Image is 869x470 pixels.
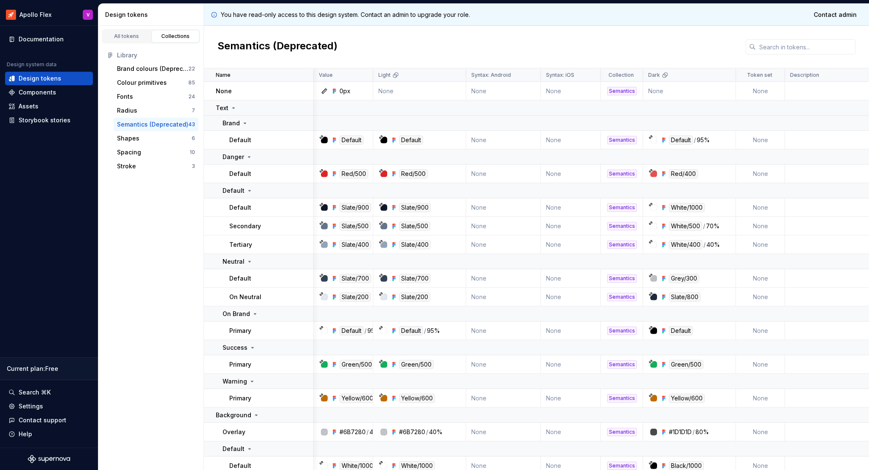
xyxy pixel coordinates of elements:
p: Danger [223,153,244,161]
td: None [736,321,785,340]
td: None [736,269,785,288]
p: Name [216,72,231,78]
div: #6B7280 [339,428,366,436]
div: Green/500 [339,360,374,369]
div: Slate/700 [399,274,431,283]
div: / [703,221,705,231]
p: Overlay [223,428,245,436]
td: None [736,165,785,183]
td: None [466,198,541,217]
div: Green/500 [669,360,703,369]
div: Documentation [19,35,64,43]
div: 43 [188,121,195,128]
div: Slate/500 [399,221,430,231]
p: Value [319,72,333,78]
td: None [466,131,541,149]
button: Search ⌘K [5,386,93,399]
div: #6B7280 [399,428,425,436]
div: White/1000 [669,203,705,212]
button: Apollo FlexV [2,5,96,24]
p: Dark [648,72,660,78]
div: Collections [155,33,197,40]
div: Search ⌘K [19,388,51,397]
p: Light [378,72,391,78]
a: Components [5,86,93,99]
div: Slate/400 [339,240,371,249]
div: Yellow/600 [339,394,375,403]
button: Help [5,427,93,441]
td: None [736,288,785,306]
div: Slate/200 [339,292,371,302]
button: Radius7 [114,104,198,117]
td: None [541,82,601,100]
p: Primary [229,360,251,369]
div: Design tokens [19,74,61,83]
p: Brand [223,119,240,127]
button: Contact support [5,413,93,427]
button: Shapes6 [114,132,198,145]
p: Default [229,274,251,283]
div: Default [339,326,364,335]
td: None [736,389,785,408]
button: Semantics (Deprecated)43 [114,118,198,131]
div: Red/400 [669,169,698,178]
div: Semantics (Deprecated) [117,120,188,129]
div: / [424,326,426,335]
td: None [373,82,466,100]
p: Primary [229,327,251,335]
td: None [541,235,601,254]
div: Semantics [607,327,637,335]
div: / [426,428,428,436]
p: Description [790,72,819,78]
a: Settings [5,400,93,413]
img: dec27273-80c0-4074-a26c-e41a637b8612.png [6,10,16,20]
td: None [466,288,541,306]
div: Contact support [19,416,66,424]
td: None [466,355,541,374]
div: / [364,326,367,335]
div: Semantics [607,293,637,301]
span: Contact admin [814,11,857,19]
div: Yellow/600 [399,394,435,403]
div: 6 [192,135,195,142]
a: Design tokens [5,72,93,85]
div: Stroke [117,162,136,170]
div: Current plan : Free [7,365,91,373]
div: Green/500 [399,360,434,369]
p: Success [223,343,247,352]
p: On Neutral [229,293,261,301]
p: Collection [608,72,634,78]
td: None [736,131,785,149]
td: None [736,423,785,441]
a: Documentation [5,32,93,46]
a: Storybook stories [5,113,93,127]
a: Supernova Logo [28,455,70,463]
p: Background [216,411,251,419]
td: None [466,321,541,340]
div: Help [19,430,32,438]
td: None [541,355,601,374]
div: Semantics [607,274,637,283]
p: Token set [747,72,772,78]
button: Brand colours (Deprecated)22 [114,62,198,76]
td: None [541,131,601,149]
div: 95% [697,135,710,145]
a: Stroke3 [114,159,198,173]
p: Default [229,170,251,178]
button: Spacing10 [114,146,198,159]
div: Fonts [117,92,133,101]
td: None [541,288,601,306]
div: #1D1D1D [669,428,692,436]
div: / [692,428,695,436]
a: Fonts24 [114,90,198,103]
div: Semantics [607,240,637,249]
div: V [87,11,90,18]
div: Semantics [607,462,637,470]
td: None [541,165,601,183]
div: White/500 [669,221,702,231]
p: None [216,87,232,95]
td: None [466,269,541,288]
div: Slate/400 [399,240,431,249]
